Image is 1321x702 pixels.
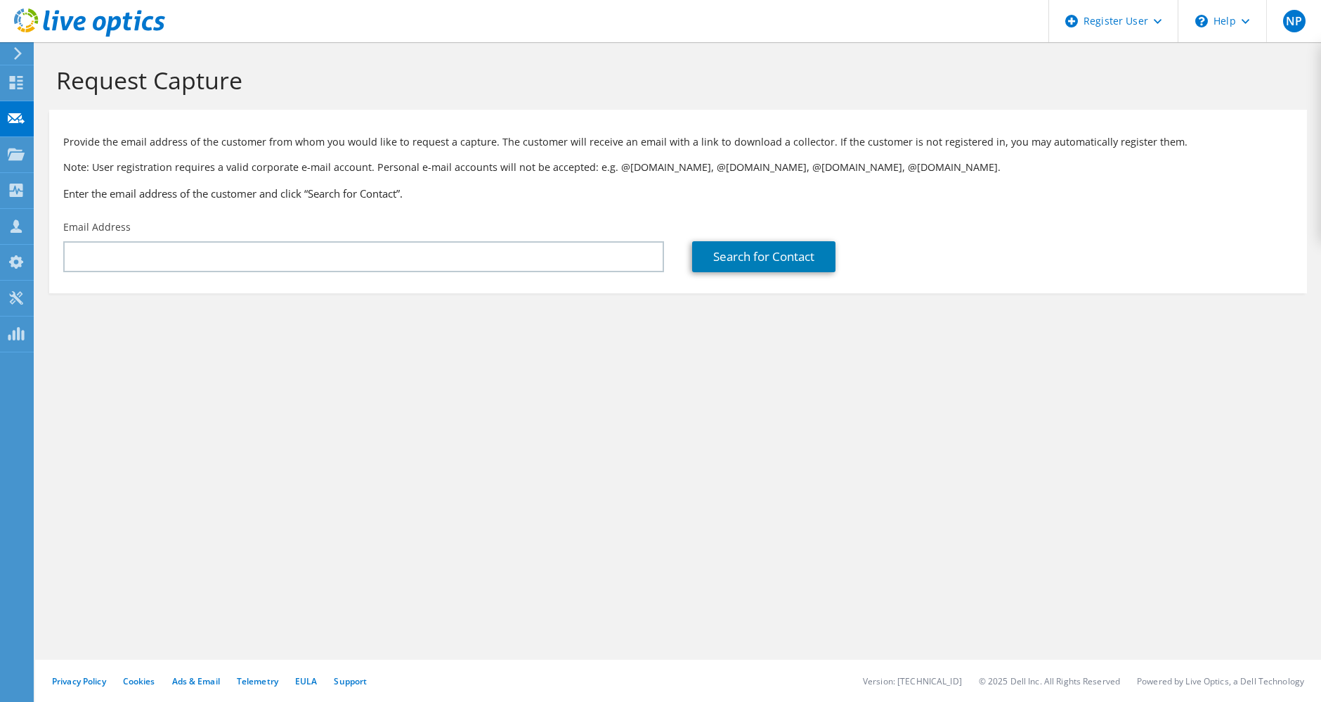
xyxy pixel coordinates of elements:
h1: Request Capture [56,65,1293,95]
a: Support [334,675,367,687]
a: Search for Contact [692,241,835,272]
a: Telemetry [237,675,278,687]
a: Cookies [123,675,155,687]
li: © 2025 Dell Inc. All Rights Reserved [979,675,1120,687]
h3: Enter the email address of the customer and click “Search for Contact”. [63,186,1293,201]
label: Email Address [63,220,131,234]
span: NP [1283,10,1306,32]
svg: \n [1195,15,1208,27]
li: Version: [TECHNICAL_ID] [863,675,962,687]
a: Privacy Policy [52,675,106,687]
a: Ads & Email [172,675,220,687]
a: EULA [295,675,317,687]
li: Powered by Live Optics, a Dell Technology [1137,675,1304,687]
p: Note: User registration requires a valid corporate e-mail account. Personal e-mail accounts will ... [63,160,1293,175]
p: Provide the email address of the customer from whom you would like to request a capture. The cust... [63,134,1293,150]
